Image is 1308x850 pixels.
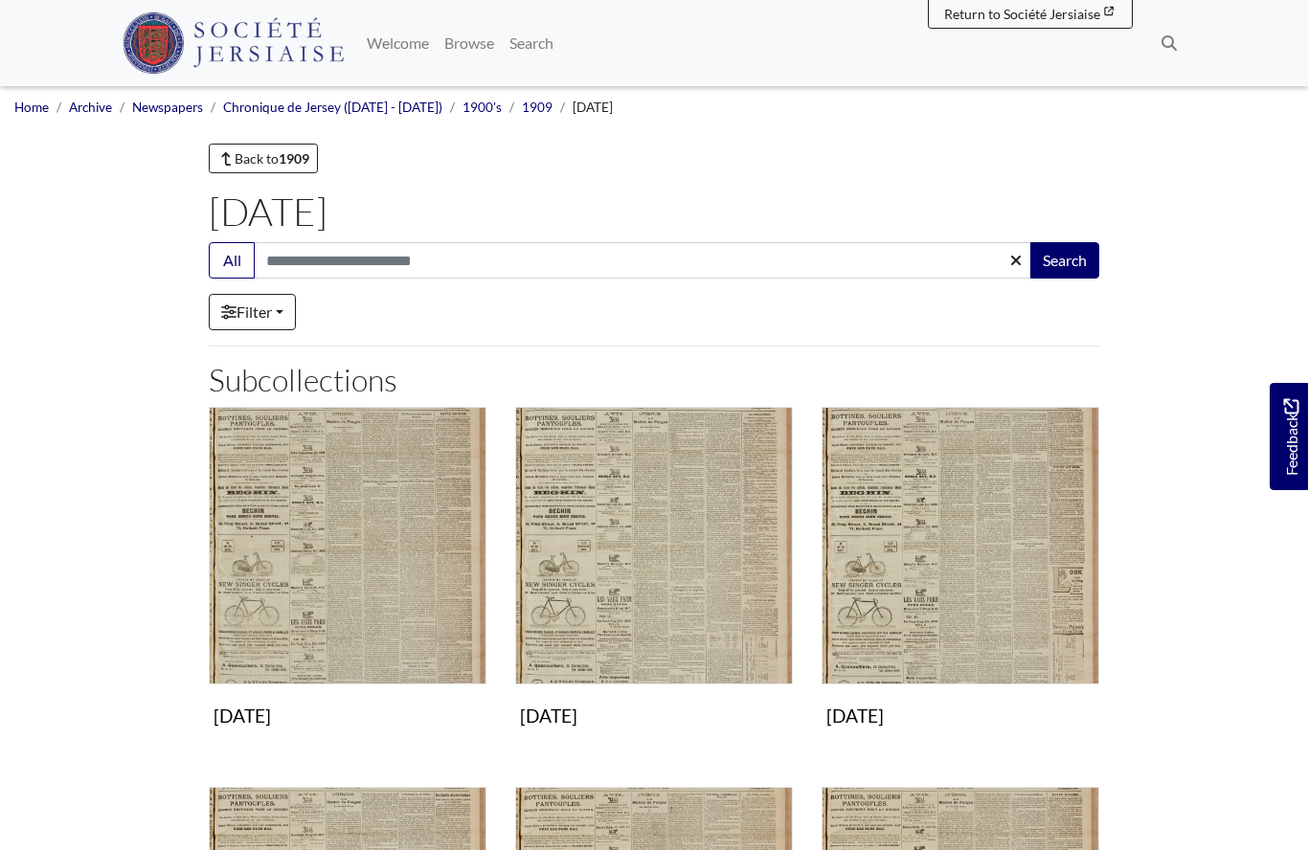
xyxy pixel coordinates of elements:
[194,407,501,764] div: Subcollection
[1270,383,1308,490] a: Would you like to provide feedback?
[132,100,203,115] a: Newspapers
[573,100,613,115] span: [DATE]
[944,6,1100,22] span: Return to Société Jersiaise
[515,407,793,684] img: 5th June 1909
[254,242,1032,279] input: Search this collection...
[501,407,807,764] div: Subcollection
[209,242,255,279] button: All
[1279,398,1302,476] span: Feedback
[209,189,1099,235] h1: [DATE]
[123,12,344,74] img: Société Jersiaise
[14,100,49,115] a: Home
[209,144,318,173] a: Back to1909
[123,8,344,78] a: Société Jersiaise logo
[209,294,296,330] a: Filter
[807,407,1114,764] div: Subcollection
[1030,242,1099,279] button: Search
[359,24,437,62] a: Welcome
[279,150,309,167] strong: 1909
[502,24,561,62] a: Search
[69,100,112,115] a: Archive
[515,407,793,735] a: 5th June 1909 [DATE]
[822,407,1099,735] a: 9th June 1909 [DATE]
[437,24,502,62] a: Browse
[822,407,1099,684] img: 9th June 1909
[223,100,442,115] a: Chronique de Jersey ([DATE] - [DATE])
[209,362,1099,398] h2: Subcollections
[522,100,553,115] a: 1909
[462,100,502,115] a: 1900's
[209,407,486,735] a: 2nd June 1909 [DATE]
[209,407,486,684] img: 2nd June 1909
